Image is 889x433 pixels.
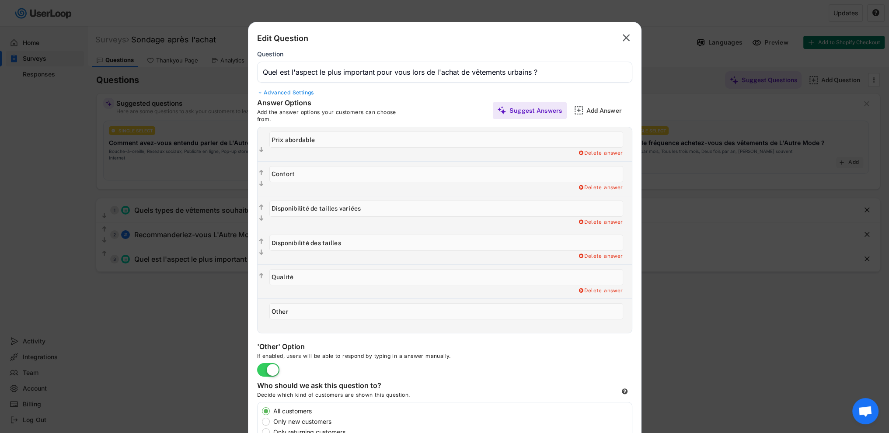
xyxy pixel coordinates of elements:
a: Ouvrir le chat [852,398,879,424]
div: Advanced Settings [257,89,632,96]
div: If enabled, users will be able to respond by typing in a answer manually. [257,353,519,363]
input: Other [269,303,623,319]
div: Who should we ask this question to? [257,381,432,391]
div: Delete answer [578,150,623,157]
div: Decide which kind of customers are shown this question. [257,391,476,402]
input: Prix abordable [269,132,623,148]
button:  [258,237,265,246]
button:  [258,145,265,154]
div: Add Answer [586,107,630,114]
button:  [258,272,265,281]
div: Delete answer [578,219,623,226]
div: Suggest Answers [509,107,562,114]
img: AddMajor.svg [574,106,583,115]
input: Confort [269,166,623,182]
button:  [258,248,265,257]
div: Delete answer [578,184,623,191]
text:  [259,169,264,177]
div: 'Other' Option [257,342,432,353]
text:  [259,146,264,153]
label: Only new customers [271,419,632,425]
button:  [258,180,265,188]
input: Disponibilité de tailles variées [269,201,623,217]
text:  [623,31,630,44]
button:  [258,169,265,177]
div: Answer Options [257,98,388,109]
input: Qualité [269,269,623,285]
text:  [259,215,264,222]
text:  [259,180,264,187]
button:  [258,214,265,223]
text:  [259,204,264,211]
div: Question [257,50,283,58]
button:  [620,31,632,45]
div: Delete answer [578,288,623,294]
text:  [259,238,264,246]
button:  [258,203,265,212]
img: MagicMajor%20%28Purple%29.svg [497,106,506,115]
div: Add the answer options your customers can choose from. [257,109,410,122]
div: Delete answer [578,253,623,260]
label: All customers [271,408,632,414]
div: Edit Question [257,33,308,44]
text:  [259,272,264,280]
text:  [259,249,264,256]
input: Disponibilité des tailles [269,235,623,251]
input: Type your question here... [257,62,632,83]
